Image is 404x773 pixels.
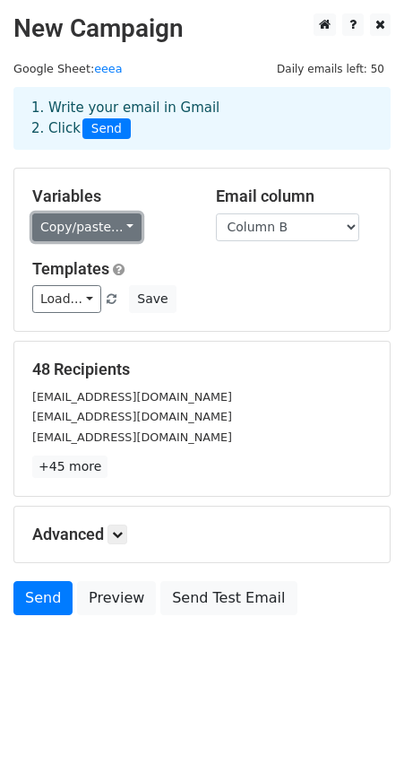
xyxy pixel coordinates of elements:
a: Send Test Email [160,581,297,615]
a: Templates [32,259,109,278]
h5: Email column [216,187,373,206]
h5: 48 Recipients [32,360,372,379]
small: [EMAIL_ADDRESS][DOMAIN_NAME] [32,390,232,404]
h2: New Campaign [13,13,391,44]
a: Copy/paste... [32,213,142,241]
small: Google Sheet: [13,62,123,75]
h5: Advanced [32,525,372,544]
span: Send [82,118,131,140]
a: Send [13,581,73,615]
a: Daily emails left: 50 [271,62,391,75]
a: eeea [94,62,122,75]
iframe: Chat Widget [314,687,404,773]
span: Daily emails left: 50 [271,59,391,79]
h5: Variables [32,187,189,206]
a: Preview [77,581,156,615]
a: Load... [32,285,101,313]
small: [EMAIL_ADDRESS][DOMAIN_NAME] [32,410,232,423]
button: Save [129,285,176,313]
div: 1. Write your email in Gmail 2. Click [18,98,386,139]
small: [EMAIL_ADDRESS][DOMAIN_NAME] [32,430,232,444]
a: +45 more [32,456,107,478]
